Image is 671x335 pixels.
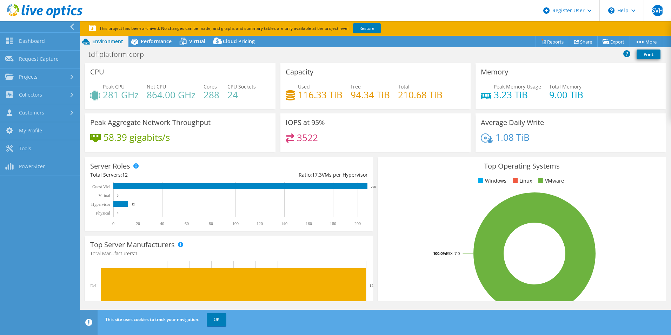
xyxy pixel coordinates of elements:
[312,171,322,178] span: 17.3
[433,251,446,256] tspan: 100.0%
[354,221,361,226] text: 200
[132,203,135,206] text: 12
[286,68,313,76] h3: Capacity
[92,184,110,189] text: Guest VM
[92,38,123,45] span: Environment
[209,221,213,226] text: 80
[549,83,582,90] span: Total Memory
[147,91,195,99] h4: 864.00 GHz
[477,177,506,185] li: Windows
[536,36,569,47] a: Reports
[91,202,110,207] text: Hypervisor
[104,133,170,141] h4: 58.39 gigabits/s
[105,316,199,322] span: This site uses cookies to track your navigation.
[494,83,541,90] span: Peak Memory Usage
[204,91,219,99] h4: 288
[281,221,287,226] text: 140
[96,211,110,216] text: Physical
[207,313,226,326] a: OK
[117,194,119,197] text: 0
[549,91,583,99] h4: 9.00 TiB
[99,193,111,198] text: Virtual
[630,36,662,47] a: More
[353,23,381,33] a: Restore
[90,283,98,288] text: Dell
[511,177,532,185] li: Linux
[481,119,544,126] h3: Average Daily Write
[90,68,104,76] h3: CPU
[398,83,410,90] span: Total
[481,68,508,76] h3: Memory
[232,221,239,226] text: 100
[298,91,343,99] h4: 116.33 TiB
[652,5,663,16] span: SVH
[223,38,255,45] span: Cloud Pricing
[103,91,139,99] h4: 281 GHz
[117,211,119,215] text: 0
[351,83,361,90] span: Free
[90,241,175,249] h3: Top Server Manufacturers
[185,221,189,226] text: 60
[257,221,263,226] text: 120
[637,50,660,59] a: Print
[160,221,164,226] text: 40
[90,119,211,126] h3: Peak Aggregate Network Throughput
[85,51,155,58] h1: tdf-platform-corp
[398,91,443,99] h4: 210.68 TiB
[103,83,125,90] span: Peak CPU
[189,38,205,45] span: Virtual
[227,91,256,99] h4: 24
[90,250,368,257] h4: Total Manufacturers:
[122,171,128,178] span: 12
[371,185,376,189] text: 208
[496,133,530,141] h4: 1.08 TiB
[370,283,373,288] text: 12
[597,36,630,47] a: Export
[136,221,140,226] text: 20
[608,7,614,14] svg: \n
[330,221,336,226] text: 180
[229,171,367,179] div: Ratio: VMs per Hypervisor
[351,91,390,99] h4: 94.34 TiB
[147,83,166,90] span: Net CPU
[89,25,433,32] p: This project has been archived. No changes can be made, and graphs and summary tables are only av...
[446,251,460,256] tspan: ESXi 7.0
[90,171,229,179] div: Total Servers:
[537,177,564,185] li: VMware
[297,134,318,142] h4: 3522
[306,221,312,226] text: 160
[286,119,325,126] h3: IOPS at 95%
[112,221,114,226] text: 0
[298,83,310,90] span: Used
[494,91,541,99] h4: 3.23 TiB
[141,38,172,45] span: Performance
[204,83,217,90] span: Cores
[90,162,130,170] h3: Server Roles
[227,83,256,90] span: CPU Sockets
[383,162,661,170] h3: Top Operating Systems
[135,250,138,257] span: 1
[569,36,598,47] a: Share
